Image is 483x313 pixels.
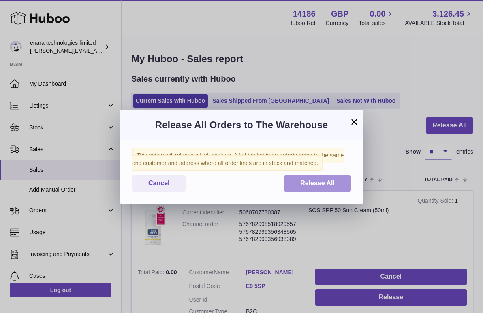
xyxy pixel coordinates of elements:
span: Release All [300,180,335,186]
span: Cancel [148,180,169,186]
span: This action will release all full baskets. A full basket is an order/s going to the same end cust... [132,148,344,171]
button: Release All [284,175,351,192]
h3: Release All Orders to The Warehouse [132,118,351,131]
button: Cancel [132,175,186,192]
button: × [349,117,359,127]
